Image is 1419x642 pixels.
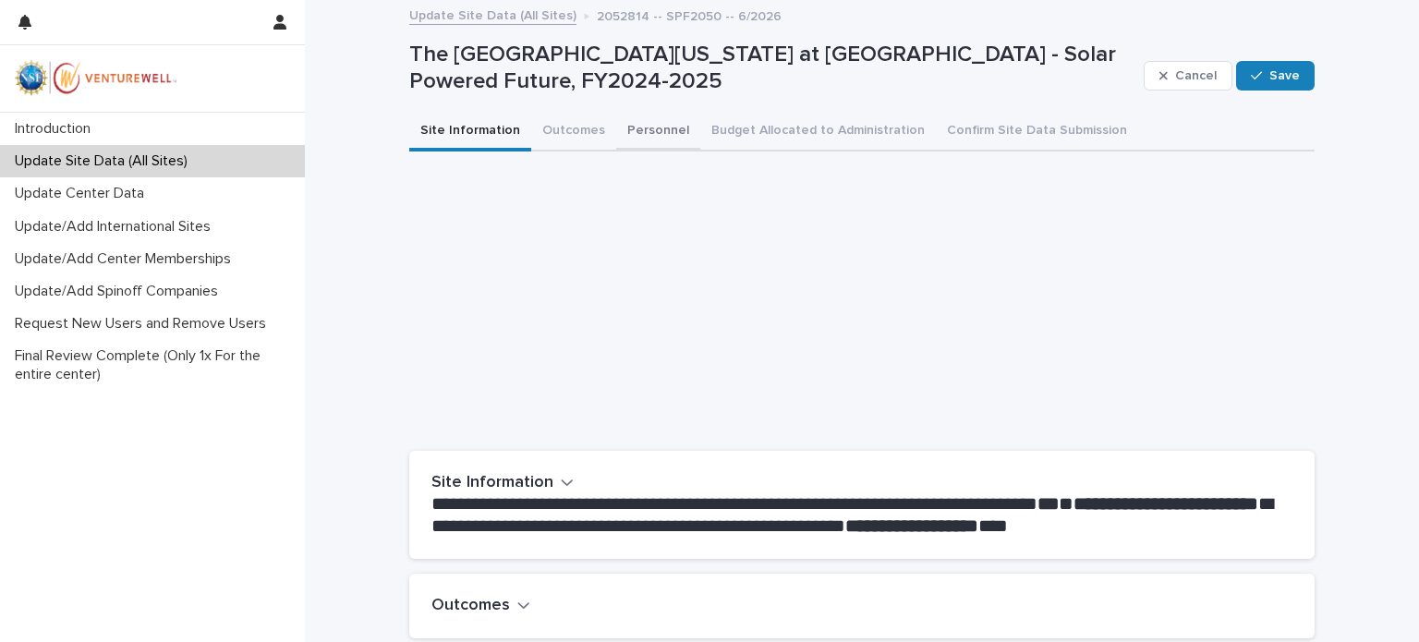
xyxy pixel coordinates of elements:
[7,283,233,300] p: Update/Add Spinoff Companies
[7,250,246,268] p: Update/Add Center Memberships
[1269,69,1300,82] span: Save
[7,347,305,382] p: Final Review Complete (Only 1x For the entire center)
[616,113,700,151] button: Personnel
[7,185,159,202] p: Update Center Data
[1175,69,1217,82] span: Cancel
[409,113,531,151] button: Site Information
[1236,61,1315,91] button: Save
[7,152,202,170] p: Update Site Data (All Sites)
[7,218,225,236] p: Update/Add International Sites
[531,113,616,151] button: Outcomes
[431,596,530,616] button: Outcomes
[409,4,576,25] a: Update Site Data (All Sites)
[409,42,1136,95] p: The [GEOGRAPHIC_DATA][US_STATE] at [GEOGRAPHIC_DATA] - Solar Powered Future, FY2024-2025
[15,60,177,97] img: mWhVGmOKROS2pZaMU8FQ
[7,120,105,138] p: Introduction
[1144,61,1232,91] button: Cancel
[431,473,553,493] h2: Site Information
[936,113,1138,151] button: Confirm Site Data Submission
[7,315,281,333] p: Request New Users and Remove Users
[597,5,782,25] p: 2052814 -- SPF2050 -- 6/2026
[431,473,574,493] button: Site Information
[431,596,510,616] h2: Outcomes
[700,113,936,151] button: Budget Allocated to Administration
